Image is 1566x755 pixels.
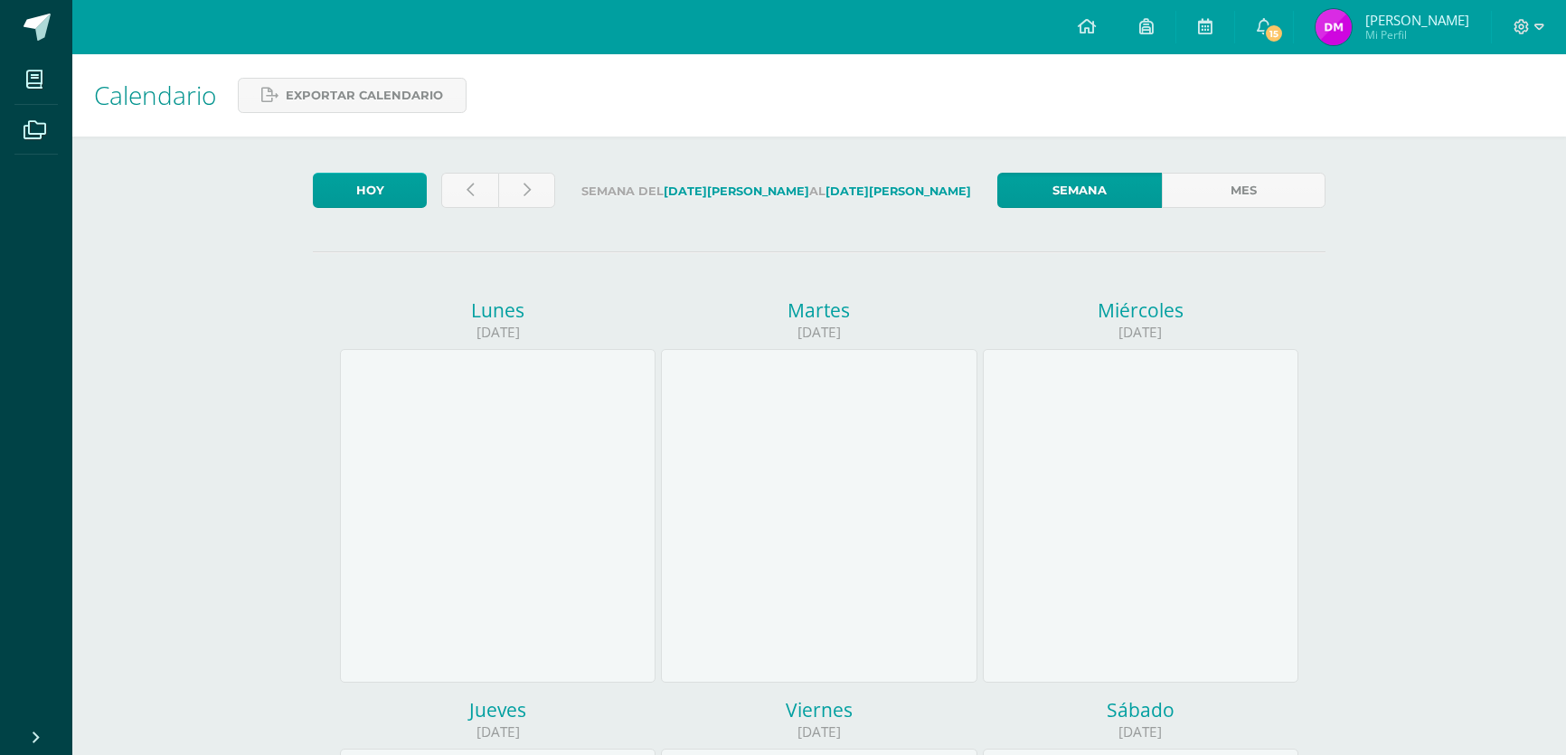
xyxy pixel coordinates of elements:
[1316,9,1352,45] img: d3f6655025bcd04054b490797d22bb70.png
[94,78,216,112] span: Calendario
[570,173,983,210] label: Semana del al
[983,722,1298,741] div: [DATE]
[340,323,656,342] div: [DATE]
[983,697,1298,722] div: Sábado
[825,184,971,198] strong: [DATE][PERSON_NAME]
[661,722,976,741] div: [DATE]
[1162,173,1325,208] a: Mes
[997,173,1161,208] a: Semana
[313,173,427,208] a: Hoy
[661,323,976,342] div: [DATE]
[238,78,467,113] a: Exportar calendario
[983,297,1298,323] div: Miércoles
[286,79,443,112] span: Exportar calendario
[661,297,976,323] div: Martes
[340,697,656,722] div: Jueves
[340,722,656,741] div: [DATE]
[661,697,976,722] div: Viernes
[1264,24,1284,43] span: 15
[664,184,809,198] strong: [DATE][PERSON_NAME]
[340,297,656,323] div: Lunes
[1365,27,1469,42] span: Mi Perfil
[1365,11,1469,29] span: [PERSON_NAME]
[983,323,1298,342] div: [DATE]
